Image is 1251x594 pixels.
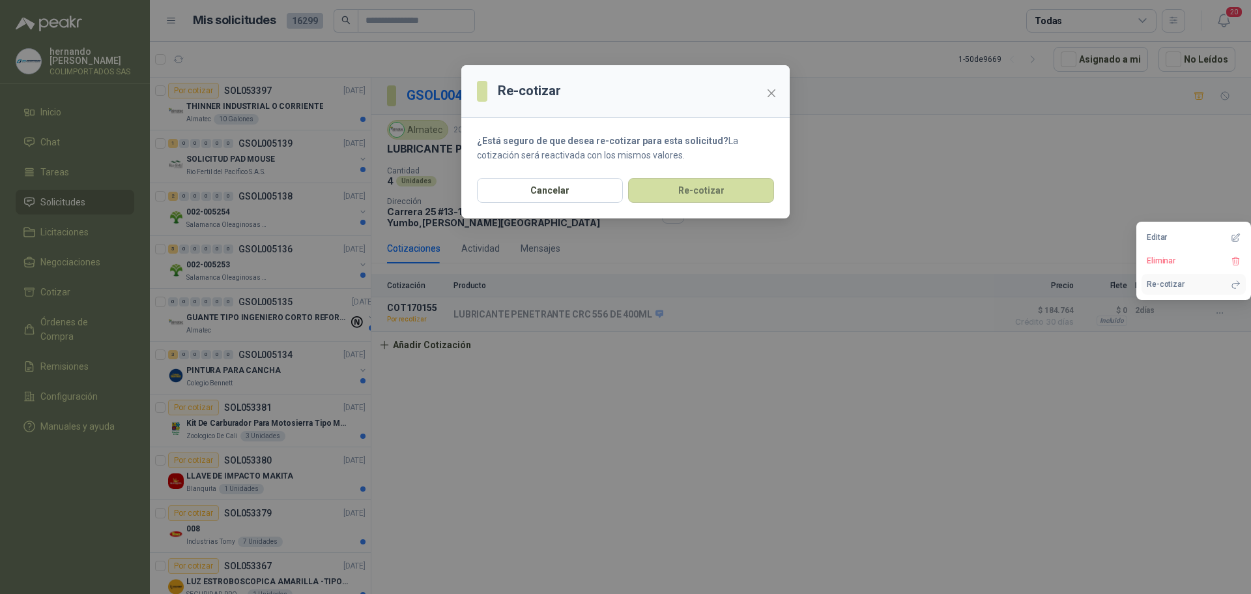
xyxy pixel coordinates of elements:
[628,178,774,203] button: Re-cotizar
[477,136,728,146] strong: ¿Está seguro de que desea re-cotizar para esta solicitud?
[761,83,782,104] button: Close
[477,178,623,203] button: Cancelar
[766,88,777,98] span: close
[477,134,774,162] p: La cotización será reactivada con los mismos valores.
[498,81,561,101] h3: Re-cotizar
